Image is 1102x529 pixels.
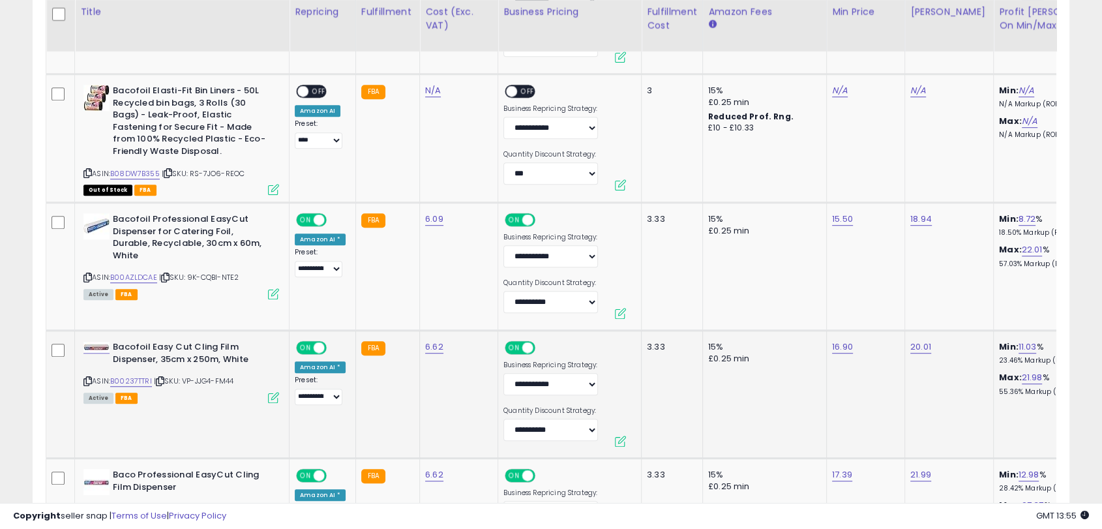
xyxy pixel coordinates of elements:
[295,234,346,245] div: Amazon AI *
[708,123,816,134] div: £10 - £10.33
[708,213,816,225] div: 15%
[1022,115,1037,128] a: N/A
[361,469,385,483] small: FBA
[83,289,113,300] span: All listings currently available for purchase on Amazon
[295,248,346,277] div: Preset:
[169,509,226,522] a: Privacy Policy
[361,341,385,355] small: FBA
[910,468,931,481] a: 21.99
[647,341,692,353] div: 3.33
[999,468,1019,481] b: Min:
[708,481,816,492] div: £0.25 min
[295,489,346,501] div: Amazon AI *
[1019,468,1039,481] a: 12.98
[708,5,821,19] div: Amazon Fees
[1022,243,1043,256] a: 22.01
[115,289,138,300] span: FBA
[503,489,598,498] label: Business Repricing Strategy:
[297,215,314,226] span: ON
[297,470,314,481] span: ON
[13,510,226,522] div: seller snap | |
[425,5,492,33] div: Cost (Exc. VAT)
[295,376,346,405] div: Preset:
[325,342,346,354] span: OFF
[112,509,167,522] a: Terms of Use
[708,97,816,108] div: £0.25 min
[503,279,598,288] label: Quantity Discount Strategy:
[110,376,152,387] a: B00237TTRI
[506,215,522,226] span: ON
[910,213,932,226] a: 18.94
[134,185,156,196] span: FBA
[83,341,279,402] div: ASIN:
[83,85,279,194] div: ASIN:
[708,469,816,481] div: 15%
[647,85,692,97] div: 3
[425,84,441,97] a: N/A
[832,213,853,226] a: 15.50
[295,105,340,117] div: Amazon AI
[999,243,1022,256] b: Max:
[83,213,279,298] div: ASIN:
[832,468,852,481] a: 17.39
[110,272,157,283] a: B00AZLDCAE
[159,272,239,282] span: | SKU: 9K-CQBI-NTE2
[80,5,284,19] div: Title
[162,168,245,179] span: | SKU: RS-7JO6-REOC
[154,376,233,386] span: | SKU: VP-JJG4-FM44
[503,233,598,242] label: Business Repricing Strategy:
[832,84,848,97] a: N/A
[832,5,899,19] div: Min Price
[533,342,554,354] span: OFF
[503,406,598,416] label: Quantity Discount Strategy:
[83,342,110,353] img: 31SOKsGjFQL._SL40_.jpg
[517,86,538,97] span: OFF
[1019,213,1036,226] a: 8.72
[113,85,271,160] b: Bacofoil Elasti-Fit Bin Liners - 50L Recycled bin bags, 3 Rolls (30 Bags) - Leak-Proof, Elastic F...
[999,84,1019,97] b: Min:
[83,213,110,239] img: 41zWP7S7ljL._SL40_.jpg
[1036,509,1089,522] span: 2025-08-15 13:55 GMT
[295,119,346,149] div: Preset:
[113,469,271,496] b: Baco Professional EasyCut Cling Film Dispenser
[1019,340,1037,354] a: 11.03
[708,85,816,97] div: 15%
[647,5,697,33] div: Fulfillment Cost
[295,5,350,19] div: Repricing
[999,371,1022,384] b: Max:
[708,19,716,31] small: Amazon Fees.
[506,470,522,481] span: ON
[325,470,346,481] span: OFF
[506,342,522,354] span: ON
[503,361,598,370] label: Business Repricing Strategy:
[1019,84,1034,97] a: N/A
[708,341,816,353] div: 15%
[910,84,926,97] a: N/A
[308,86,329,97] span: OFF
[425,468,443,481] a: 6.62
[708,111,794,122] b: Reduced Prof. Rng.
[113,341,271,369] b: Bacofoil Easy Cut Cling Film Dispenser, 35cm x 250m, White
[999,213,1019,225] b: Min:
[910,5,988,19] div: [PERSON_NAME]
[361,5,414,19] div: Fulfillment
[999,340,1019,353] b: Min:
[83,85,110,111] img: 51azKS+tSlL._SL40_.jpg
[647,469,692,481] div: 3.33
[110,168,160,179] a: B08DW7B355
[503,104,598,113] label: Business Repricing Strategy:
[708,225,816,237] div: £0.25 min
[361,85,385,99] small: FBA
[83,469,110,495] img: 41LAl0j5AOL._SL40_.jpg
[425,340,443,354] a: 6.62
[361,213,385,228] small: FBA
[647,213,692,225] div: 3.33
[533,215,554,226] span: OFF
[297,342,314,354] span: ON
[83,393,113,404] span: All listings currently available for purchase on Amazon
[425,213,443,226] a: 6.09
[910,340,931,354] a: 20.01
[1022,371,1043,384] a: 21.98
[708,353,816,365] div: £0.25 min
[115,393,138,404] span: FBA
